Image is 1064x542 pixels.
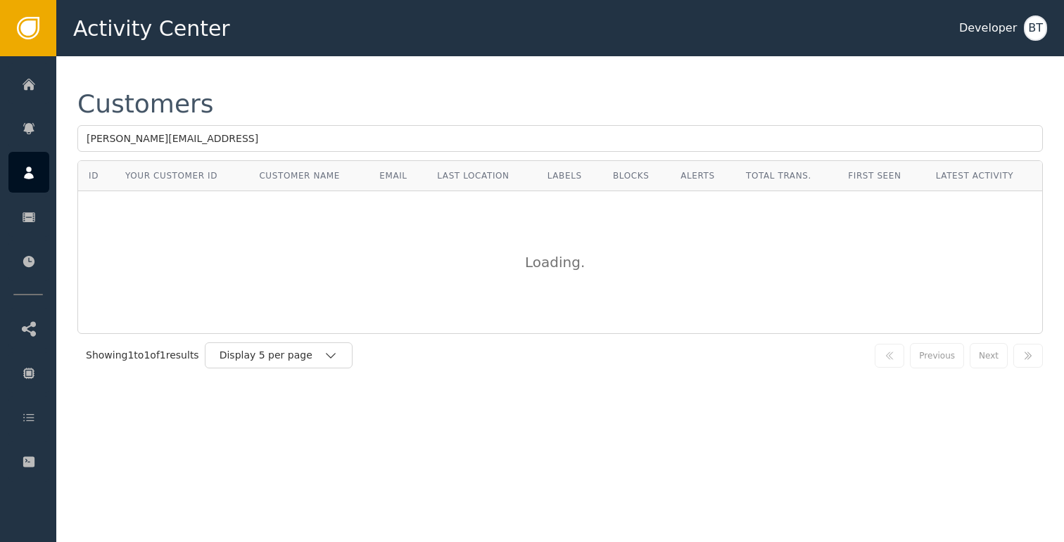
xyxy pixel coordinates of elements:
div: Developer [959,20,1017,37]
input: Search by name, email, or ID [77,125,1043,152]
div: Latest Activity [936,169,1032,182]
div: Your Customer ID [125,169,217,182]
div: Last Location [437,169,526,182]
div: Blocks [613,169,659,182]
div: Labels [547,169,592,182]
div: Customer Name [259,169,358,182]
button: Display 5 per page [205,342,353,368]
div: Customers [77,91,214,117]
button: BT [1024,15,1047,41]
div: First Seen [848,169,914,182]
span: Activity Center [73,13,230,44]
div: Total Trans. [746,169,827,182]
div: Alerts [680,169,725,182]
div: Display 5 per page [220,348,324,363]
div: Email [379,169,416,182]
div: ID [89,169,99,182]
div: Loading . [525,252,595,273]
div: Showing 1 to 1 of 1 results [86,348,199,363]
